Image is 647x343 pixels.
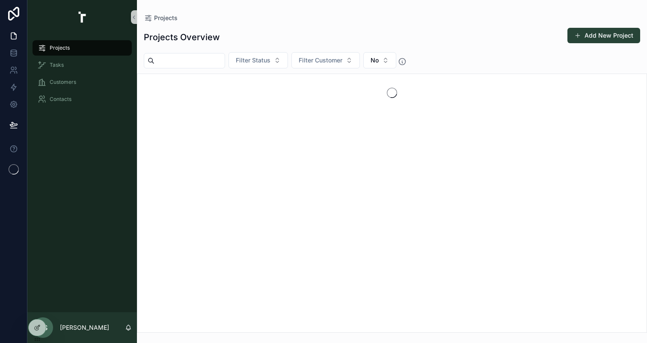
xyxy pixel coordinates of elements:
[50,79,76,86] span: Customers
[363,52,396,68] button: Select Button
[72,10,92,24] img: App logo
[33,74,132,90] a: Customers
[33,57,132,73] a: Tasks
[154,14,178,22] span: Projects
[371,56,379,65] span: No
[50,62,64,68] span: Tasks
[299,56,342,65] span: Filter Customer
[50,96,71,103] span: Contacts
[33,92,132,107] a: Contacts
[567,28,640,43] button: Add New Project
[27,34,137,118] div: scrollable content
[144,31,220,43] h1: Projects Overview
[236,56,270,65] span: Filter Status
[229,52,288,68] button: Select Button
[144,14,178,22] a: Projects
[291,52,360,68] button: Select Button
[33,40,132,56] a: Projects
[50,44,70,51] span: Projects
[60,323,109,332] p: [PERSON_NAME]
